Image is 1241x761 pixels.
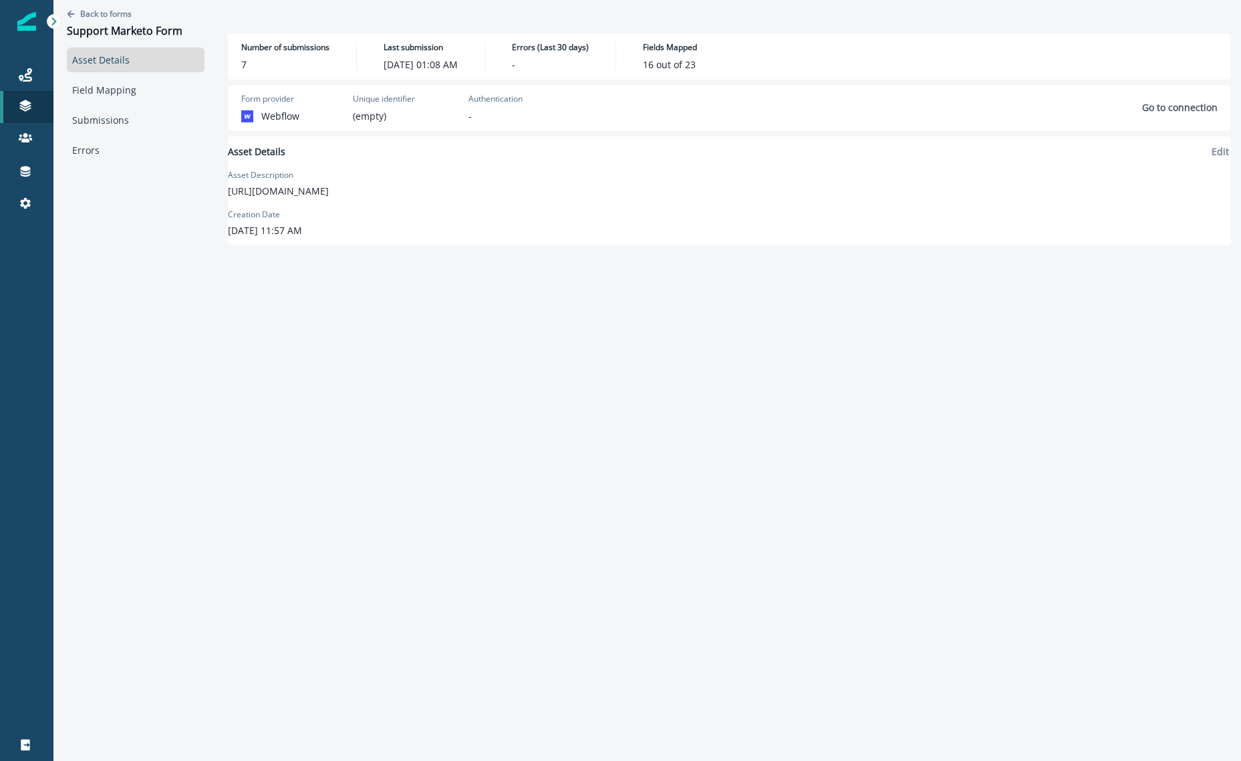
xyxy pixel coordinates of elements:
a: Submissions [67,108,204,132]
button: Go to connection [576,101,1218,114]
p: [DATE] 01:08 AM [384,58,458,72]
p: Unique identifier [353,93,415,105]
p: Go to connection [1142,101,1218,114]
a: Errors [67,138,204,162]
button: Go back [67,8,132,19]
p: (empty) [353,109,386,123]
p: [URL][DOMAIN_NAME] [228,184,329,198]
p: Fields Mapped [643,41,697,53]
p: Last submission [384,41,443,53]
p: Edit [1212,145,1229,158]
img: Inflection [17,12,36,31]
label: Asset Description [228,169,293,181]
img: webflow [241,110,253,122]
label: Creation Date [228,209,280,221]
p: Webflow [261,109,299,123]
p: Errors (Last 30 days) [512,41,589,53]
a: Asset Details [67,47,204,72]
button: Edit [1210,145,1231,158]
p: 7 [241,58,247,72]
p: Asset Details [228,144,285,158]
p: [DATE] 11:57 AM [228,223,302,237]
p: Number of submissions [241,41,329,53]
a: Field Mapping [67,78,204,102]
p: Authentication [468,93,523,105]
p: Form provider [241,93,294,105]
div: Support Marketo Form [67,25,182,39]
p: 16 out of 23 [643,58,696,72]
p: Back to forms [80,8,132,19]
p: - [512,58,515,72]
p: - [468,109,472,123]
